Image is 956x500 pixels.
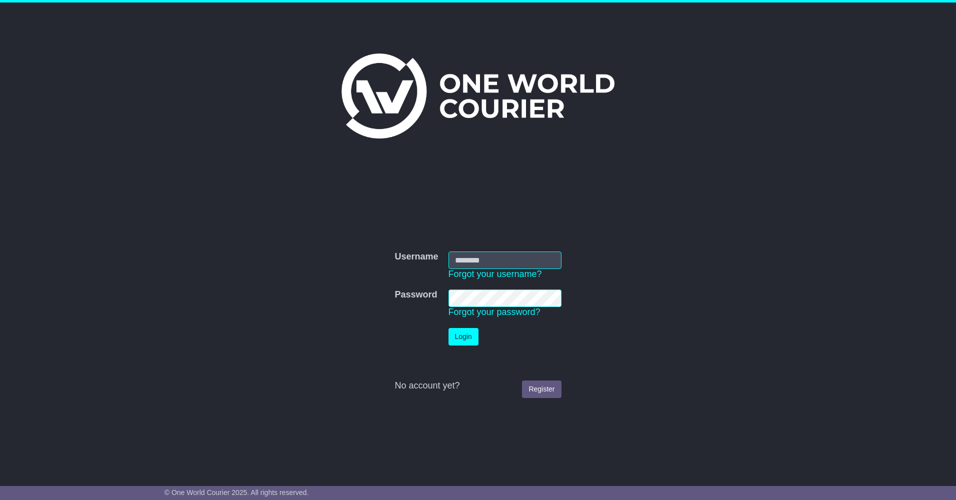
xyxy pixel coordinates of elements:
label: Password [394,289,437,300]
img: One World [341,53,614,138]
a: Register [522,380,561,398]
label: Username [394,251,438,262]
div: No account yet? [394,380,561,391]
a: Forgot your password? [448,307,540,317]
button: Login [448,328,478,345]
a: Forgot your username? [448,269,542,279]
span: © One World Courier 2025. All rights reserved. [164,488,309,496]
